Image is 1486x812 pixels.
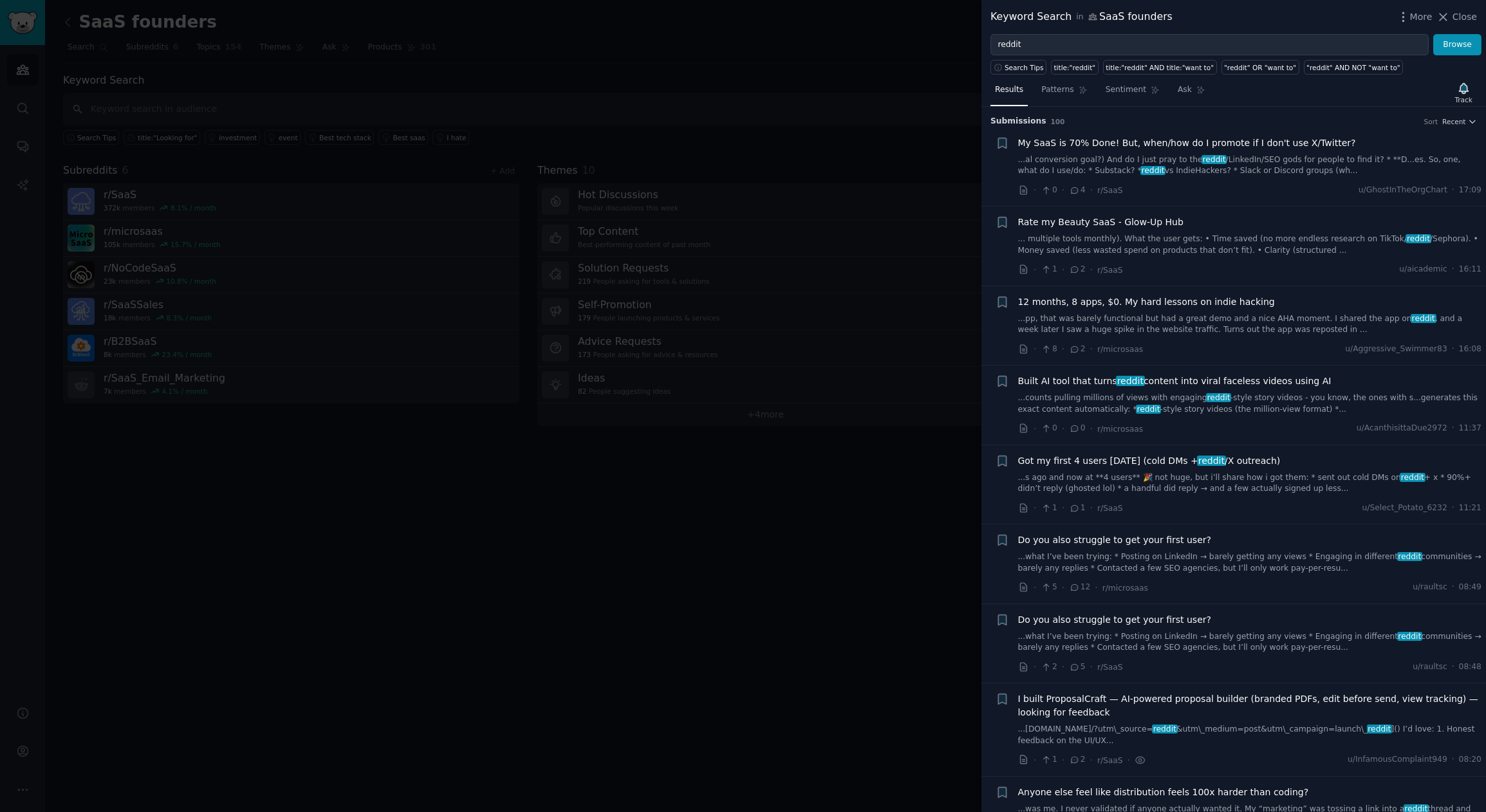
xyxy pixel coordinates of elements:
span: 08:49 [1459,582,1481,593]
span: 8 [1041,344,1057,355]
span: 2 [1069,344,1085,355]
span: 16:08 [1459,344,1481,355]
span: · [1090,753,1093,767]
button: Search Tips [990,60,1046,75]
span: 0 [1041,423,1057,434]
button: Browse [1433,34,1481,56]
span: reddit [1397,632,1423,641]
span: 2 [1041,661,1057,673]
span: r/SaaS [1097,186,1123,195]
a: ...[DOMAIN_NAME]/?utm\_source=reddit&utm\_medium=post&utm\_campaign=launch\_reddit]() I’d love: 1... [1018,724,1482,746]
span: in [1076,12,1083,23]
button: Close [1436,10,1477,24]
div: "reddit" OR "want to" [1224,63,1296,72]
span: · [1034,501,1036,515]
span: · [1452,754,1454,766]
span: 2 [1069,754,1085,766]
span: 17:09 [1459,185,1481,196]
a: "reddit" AND NOT "want to" [1304,60,1404,75]
a: ...al conversion goal?) And do I just pray to thereddit/LinkedIn/SEO gods for people to find it? ... [1018,154,1482,177]
span: · [1452,661,1454,673]
span: More [1410,10,1433,24]
a: title:"reddit" [1051,60,1099,75]
button: Track [1451,79,1477,106]
span: 1 [1041,264,1057,275]
span: reddit [1367,724,1393,734]
span: 08:20 [1459,754,1481,766]
span: · [1090,660,1093,674]
span: reddit [1202,155,1227,164]
span: Do you also struggle to get your first user? [1018,533,1212,547]
span: 4 [1069,185,1085,196]
a: ...what I’ve been trying: * Posting on LinkedIn → barely getting any views * Engaging in differen... [1018,551,1482,574]
span: · [1062,422,1064,436]
span: 12 [1069,582,1090,593]
span: reddit [1140,166,1166,175]
span: · [1452,185,1454,196]
span: 1 [1041,754,1057,766]
div: title:"reddit" AND title:"want to" [1106,63,1214,72]
span: r/microsaas [1102,584,1148,593]
span: reddit [1116,376,1145,386]
span: u/AcanthisittaDue2972 [1357,423,1447,434]
a: Results [990,80,1028,106]
span: 08:48 [1459,661,1481,673]
a: I built ProposalCraft — AI-powered proposal builder (branded PDFs, edit before send, view trackin... [1018,692,1482,719]
span: reddit [1206,393,1232,402]
span: · [1090,501,1093,515]
span: Close [1453,10,1477,24]
a: My SaaS is 70% Done! But, when/how do I promote if I don't use X/Twitter? [1018,136,1356,150]
div: Keyword Search SaaS founders [990,9,1173,25]
span: u/aicademic [1399,264,1447,275]
span: 16:11 [1459,264,1481,275]
a: ... multiple tools monthly). What the user gets: • Time saved (no more endless research on TikTok... [1018,234,1482,256]
span: reddit [1197,456,1226,466]
span: · [1090,263,1093,277]
span: 11:21 [1459,503,1481,514]
span: Got my first 4 users [DATE] (cold DMs + /X outreach) [1018,454,1281,468]
span: r/microsaas [1097,425,1143,434]
span: · [1452,582,1454,593]
a: Got my first 4 users [DATE] (cold DMs +reddit/X outreach) [1018,454,1281,468]
span: 100 [1051,118,1065,125]
a: ...pp, that was barely functional but had a great demo and a nice AHA moment. I shared the app on... [1018,313,1482,336]
span: · [1062,342,1064,356]
span: 0 [1041,185,1057,196]
span: · [1452,503,1454,514]
button: Recent [1442,117,1477,126]
span: · [1034,263,1036,277]
span: · [1090,422,1093,436]
a: "reddit" OR "want to" [1221,60,1299,75]
span: 11:37 [1459,423,1481,434]
span: Built AI tool that turns content into viral faceless videos using AI [1018,374,1332,388]
span: · [1452,423,1454,434]
span: Search Tips [1005,63,1044,72]
a: Patterns [1037,80,1091,106]
span: 5 [1069,661,1085,673]
a: ...counts pulling millions of views with engagingreddit-style story videos - you know, the ones w... [1018,392,1482,415]
span: u/raultsc [1413,661,1447,673]
a: title:"reddit" AND title:"want to" [1103,60,1217,75]
div: title:"reddit" [1054,63,1096,72]
span: · [1062,263,1064,277]
button: More [1397,10,1433,24]
span: · [1034,660,1036,674]
span: · [1095,581,1097,595]
span: · [1062,501,1064,515]
span: · [1034,581,1036,595]
span: 2 [1069,264,1085,275]
span: u/Aggressive_Swimmer83 [1345,344,1447,355]
span: · [1034,422,1036,436]
div: Track [1455,95,1472,104]
span: Submission s [990,116,1046,127]
span: · [1062,753,1064,767]
a: 12 months, 8 apps, $0. My hard lessons on indie hacking [1018,295,1275,309]
span: · [1090,342,1093,356]
span: Rate my Beauty SaaS - Glow-Up Hub [1018,216,1184,229]
span: 1 [1041,503,1057,514]
span: Results [995,84,1023,96]
span: u/raultsc [1413,582,1447,593]
a: Do you also struggle to get your first user? [1018,613,1212,627]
